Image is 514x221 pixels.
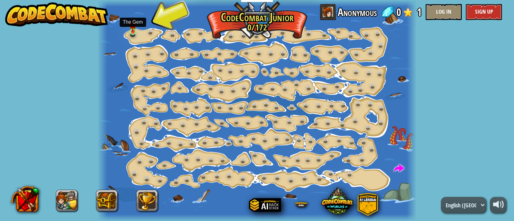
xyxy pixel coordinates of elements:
[426,4,462,20] button: Log In
[490,197,506,213] button: Adjust volume
[5,2,108,26] img: CodeCombat - Learn how to code by playing a game
[129,17,136,32] img: level-banner-unstarted.png
[441,197,486,213] select: Languages
[417,4,422,20] span: 1
[338,4,377,20] span: Anonymous
[396,4,401,20] span: 0
[466,4,502,20] button: Sign Up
